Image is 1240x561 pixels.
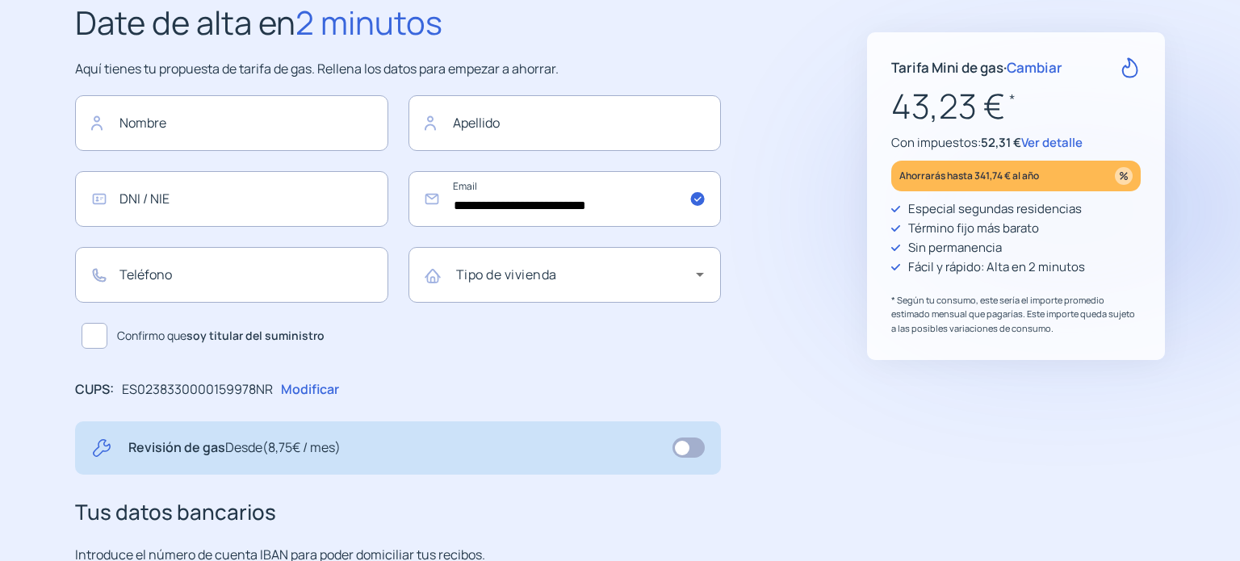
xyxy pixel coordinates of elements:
p: ES0238330000159978NR [122,379,273,400]
p: * Según tu consumo, este sería el importe promedio estimado mensual que pagarías. Este importe qu... [891,293,1141,336]
p: Ahorrarás hasta 341,74 € al año [899,166,1039,185]
p: Especial segundas residencias [908,199,1082,219]
img: rate-G.svg [1120,57,1141,78]
p: Revisión de gas [128,437,341,458]
p: CUPS: [75,379,114,400]
p: Sin permanencia [908,238,1002,257]
p: Tarifa Mini de gas · [891,57,1062,78]
span: Ver detalle [1021,134,1083,151]
p: Modificar [281,379,339,400]
p: Fácil y rápido: Alta en 2 minutos [908,257,1085,277]
span: Cambiar [1007,58,1062,77]
span: 52,31 € [981,134,1021,151]
span: Confirmo que [117,327,325,345]
h3: Tus datos bancarios [75,496,721,530]
p: Con impuestos: [891,133,1141,153]
img: percentage_icon.svg [1115,167,1133,185]
b: soy titular del suministro [186,328,325,343]
span: Desde (8,75€ / mes) [225,438,341,456]
p: 43,23 € [891,79,1141,133]
mat-label: Tipo de vivienda [456,266,557,283]
p: Aquí tienes tu propuesta de tarifa de gas. Rellena los datos para empezar a ahorrar. [75,59,721,80]
p: Término fijo más barato [908,219,1039,238]
img: tool.svg [91,437,112,458]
